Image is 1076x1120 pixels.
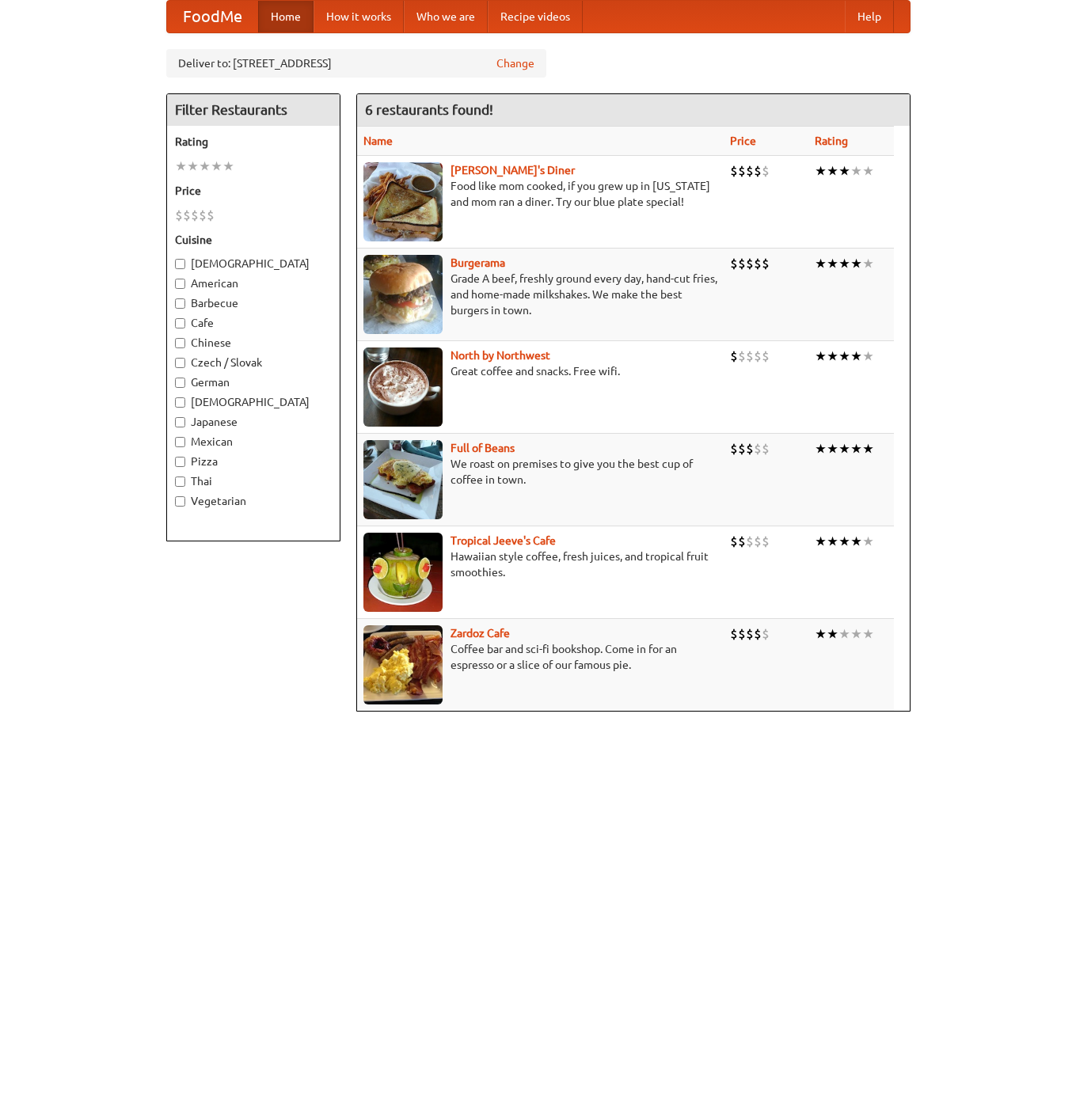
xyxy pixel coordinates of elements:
[815,533,827,550] li: ★
[838,347,850,365] li: ★
[175,437,185,447] input: Mexican
[746,625,754,643] li: $
[451,164,575,177] a: [PERSON_NAME]'s Diner
[754,347,762,365] li: $
[730,162,738,180] li: $
[746,162,754,180] li: $
[827,625,838,643] li: ★
[175,397,185,408] input: [DEMOGRAPHIC_DATA]
[191,207,199,224] li: $
[175,378,185,388] input: German
[730,135,756,147] a: Price
[175,335,332,351] label: Chinese
[451,349,550,362] a: North by Northwest
[175,496,185,507] input: Vegetarian
[862,533,874,550] li: ★
[175,279,185,289] input: American
[187,158,199,175] li: ★
[314,1,404,32] a: How it works
[488,1,583,32] a: Recipe videos
[175,183,332,199] h5: Price
[827,255,838,272] li: ★
[850,347,862,365] li: ★
[730,533,738,550] li: $
[838,255,850,272] li: ★
[850,533,862,550] li: ★
[363,549,717,580] p: Hawaiian style coffee, fresh juices, and tropical fruit smoothies.
[363,255,443,334] img: burgerama.jpg
[175,414,332,430] label: Japanese
[827,533,838,550] li: ★
[175,457,185,467] input: Pizza
[838,440,850,457] li: ★
[838,162,850,180] li: ★
[175,275,332,291] label: American
[738,162,746,180] li: $
[754,625,762,643] li: $
[175,434,332,450] label: Mexican
[838,625,850,643] li: ★
[754,440,762,457] li: $
[175,476,185,487] input: Thai
[738,625,746,643] li: $
[404,1,488,32] a: Who we are
[167,1,258,32] a: FoodMe
[815,347,827,365] li: ★
[175,298,185,309] input: Barbecue
[365,102,493,117] ng-pluralize: 6 restaurants found!
[363,271,717,318] p: Grade A beef, freshly ground every day, hand-cut fries, and home-made milkshakes. We make the bes...
[363,641,717,673] p: Coffee bar and sci-fi bookshop. Come in for an espresso or a slice of our famous pie.
[746,347,754,365] li: $
[845,1,894,32] a: Help
[815,135,848,147] a: Rating
[451,627,510,640] a: Zardoz Cafe
[827,347,838,365] li: ★
[754,255,762,272] li: $
[175,295,332,311] label: Barbecue
[175,355,332,370] label: Czech / Slovak
[451,442,515,454] a: Full of Beans
[815,255,827,272] li: ★
[175,318,185,328] input: Cafe
[175,259,185,269] input: [DEMOGRAPHIC_DATA]
[363,178,717,210] p: Food like mom cooked, if you grew up in [US_STATE] and mom ran a diner. Try our blue plate special!
[738,440,746,457] li: $
[363,162,443,241] img: sallys.jpg
[762,255,770,272] li: $
[222,158,234,175] li: ★
[175,338,185,348] input: Chinese
[451,534,556,547] a: Tropical Jeeve's Cafe
[850,440,862,457] li: ★
[762,533,770,550] li: $
[175,207,183,224] li: $
[730,347,738,365] li: $
[175,374,332,390] label: German
[451,256,505,269] a: Burgerama
[850,255,862,272] li: ★
[850,162,862,180] li: ★
[762,347,770,365] li: $
[762,162,770,180] li: $
[363,625,443,704] img: zardoz.jpg
[862,625,874,643] li: ★
[746,255,754,272] li: $
[175,417,185,427] input: Japanese
[730,625,738,643] li: $
[175,232,332,248] h5: Cuisine
[730,255,738,272] li: $
[754,533,762,550] li: $
[838,533,850,550] li: ★
[746,440,754,457] li: $
[754,162,762,180] li: $
[815,625,827,643] li: ★
[199,158,211,175] li: ★
[175,158,187,175] li: ★
[363,440,443,519] img: beans.jpg
[730,440,738,457] li: $
[363,135,393,147] a: Name
[762,625,770,643] li: $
